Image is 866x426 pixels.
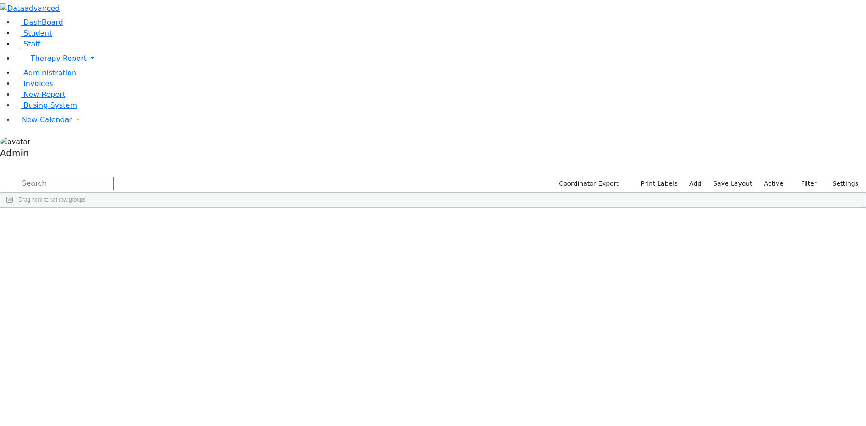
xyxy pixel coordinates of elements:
span: Staff [23,40,40,48]
button: Settings [821,177,862,191]
a: Student [14,29,52,37]
button: Print Labels [630,177,682,191]
a: Staff [14,40,40,48]
a: Busing System [14,101,77,110]
a: Administration [14,69,76,77]
span: New Calendar [22,115,72,124]
a: Add [685,177,705,191]
span: DashBoard [23,18,63,27]
span: Busing System [23,101,77,110]
span: New Report [23,90,65,99]
span: Drag here to set row groups [18,197,86,203]
button: Filter [789,177,821,191]
button: Coordinator Export [553,177,623,191]
a: DashBoard [14,18,63,27]
a: New Report [14,90,65,99]
span: Administration [23,69,76,77]
a: Invoices [14,79,53,88]
a: New Calendar [14,111,866,129]
label: Active [760,177,788,191]
input: Search [20,177,114,190]
span: Student [23,29,52,37]
a: Therapy Report [14,50,866,68]
button: Save Layout [709,177,756,191]
span: Therapy Report [31,54,87,63]
span: Invoices [23,79,53,88]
